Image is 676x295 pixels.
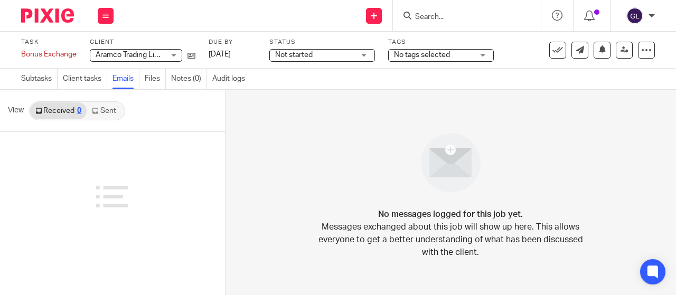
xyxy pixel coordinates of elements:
[171,69,207,89] a: Notes (0)
[212,69,250,89] a: Audit logs
[63,69,107,89] a: Client tasks
[30,102,87,119] a: Received0
[414,13,509,22] input: Search
[275,51,313,59] span: Not started
[209,51,231,58] span: [DATE]
[209,38,256,46] label: Due by
[21,49,77,60] div: Bonus Exchange
[21,38,77,46] label: Task
[77,107,81,115] div: 0
[90,38,195,46] label: Client
[311,221,590,259] p: Messages exchanged about this job will show up here. This allows everyone to get a better underst...
[96,51,173,59] span: Aramco Trading Limited
[112,69,139,89] a: Emails
[388,38,494,46] label: Tags
[378,208,523,221] h4: No messages logged for this job yet.
[626,7,643,24] img: svg%3E
[8,105,24,116] span: View
[145,69,166,89] a: Files
[269,38,375,46] label: Status
[87,102,124,119] a: Sent
[414,126,487,199] img: image
[394,51,450,59] span: No tags selected
[21,8,74,23] img: Pixie
[21,69,58,89] a: Subtasks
